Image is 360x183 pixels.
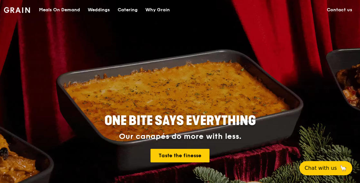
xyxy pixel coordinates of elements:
div: Catering [118,0,138,20]
span: Chat with us [305,164,337,172]
div: Meals On Demand [39,0,80,20]
div: Weddings [88,0,110,20]
div: Why Grain [145,0,170,20]
img: Grain [4,7,30,13]
a: Catering [114,0,141,20]
span: 🦙 [339,164,347,172]
a: Taste the finesse [151,149,209,162]
div: Our canapés do more with less. [64,132,296,141]
span: ONE BITE SAYS EVERYTHING [104,113,256,129]
button: Chat with us🦙 [299,161,352,175]
a: Weddings [84,0,114,20]
a: Contact us [323,0,356,20]
a: Why Grain [141,0,174,20]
